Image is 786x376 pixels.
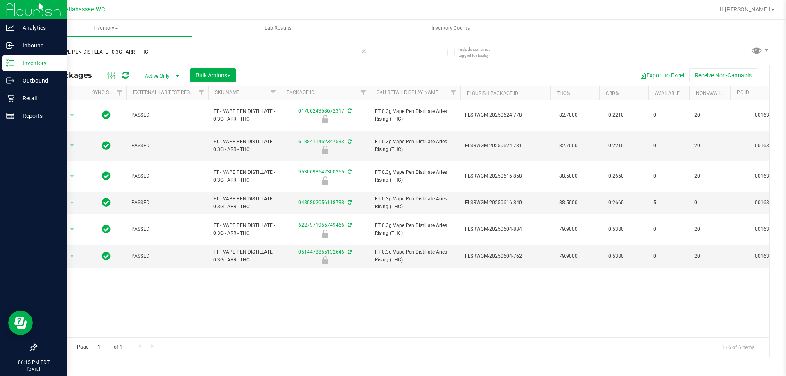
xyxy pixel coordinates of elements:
[604,170,628,182] span: 0.2660
[279,146,371,154] div: Newly Received
[694,142,725,150] span: 20
[653,252,684,260] span: 0
[20,25,192,32] span: Inventory
[43,71,100,80] span: All Packages
[377,90,438,95] a: Sku Retail Display Name
[298,169,344,175] a: 9530698542300255
[465,172,545,180] span: FLSRWGM-20250616-858
[465,142,545,150] span: FLSRWGM-20250624-781
[102,170,111,182] span: In Sync
[279,176,371,185] div: Newly Received
[346,169,352,175] span: Sync from Compliance System
[375,169,455,184] span: FT 0.3g Vape Pen Distillate Aries Rising (THC)
[755,253,778,259] a: 00163479
[215,90,239,95] a: SKU Name
[6,24,14,32] inline-svg: Analytics
[346,200,352,205] span: Sync from Compliance System
[36,46,370,58] input: Search Package ID, Item Name, SKU, Lot or Part Number...
[6,112,14,120] inline-svg: Reports
[92,90,124,95] a: Sync Status
[364,20,537,37] a: Inventory Counts
[655,90,680,96] a: Available
[755,200,778,205] a: 00163485
[213,108,275,123] span: FT - VAPE PEN DISTILLATE - 0.3G - ARR - THC
[604,197,628,209] span: 0.2660
[298,200,344,205] a: 0480802056118738
[14,23,63,33] p: Analytics
[465,111,545,119] span: FLSRWGM-20250624-778
[555,223,582,235] span: 79.9000
[653,172,684,180] span: 0
[694,199,725,207] span: 0
[447,86,460,100] a: Filter
[604,140,628,152] span: 0.2210
[755,112,778,118] a: 00163487
[102,109,111,121] span: In Sync
[279,256,371,264] div: Newly Received
[557,90,570,96] a: THC%
[67,224,77,235] span: select
[375,222,455,237] span: FT 0.3g Vape Pen Distillate Aries Rising (THC)
[6,59,14,67] inline-svg: Inventory
[555,250,582,262] span: 79.9000
[192,20,364,37] a: Lab Results
[213,222,275,237] span: FT - VAPE PEN DISTILLATE - 0.3G - ARR - THC
[131,252,203,260] span: PASSED
[213,195,275,211] span: FT - VAPE PEN DISTILLATE - 0.3G - ARR - THC
[465,199,545,207] span: FLSRWGM-20250616-840
[604,223,628,235] span: 0.5380
[102,140,111,151] span: In Sync
[14,111,63,121] p: Reports
[8,311,33,335] iframe: Resource center
[755,226,778,232] a: 00163476
[67,110,77,121] span: select
[196,72,230,79] span: Bulk Actions
[67,140,77,151] span: select
[346,222,352,228] span: Sync from Compliance System
[113,86,126,100] a: Filter
[102,197,111,208] span: In Sync
[298,108,344,114] a: 0170624358672317
[465,225,545,233] span: FLSRWGM-20250604-884
[14,41,63,50] p: Inbound
[298,249,344,255] a: 0514478855132646
[67,250,77,262] span: select
[694,252,725,260] span: 20
[6,41,14,50] inline-svg: Inbound
[696,90,732,96] a: Non-Available
[361,46,366,56] span: Clear
[715,341,761,353] span: 1 - 6 of 6 items
[653,225,684,233] span: 0
[70,341,129,353] span: Page of 1
[67,171,77,182] span: select
[653,111,684,119] span: 0
[604,109,628,121] span: 0.2210
[298,139,344,144] a: 6188411462347533
[131,111,203,119] span: PASSED
[279,230,371,238] div: Newly Received
[689,68,757,82] button: Receive Non-Cannabis
[267,86,280,100] a: Filter
[298,222,344,228] a: 6227971956749466
[195,86,208,100] a: Filter
[375,138,455,153] span: FT 0.3g Vape Pen Distillate Aries Rising (THC)
[253,25,303,32] span: Lab Results
[555,109,582,121] span: 82.7000
[635,68,689,82] button: Export to Excel
[131,225,203,233] span: PASSED
[375,108,455,123] span: FT 0.3g Vape Pen Distillate Aries Rising (THC)
[14,93,63,103] p: Retail
[213,138,275,153] span: FT - VAPE PEN DISTILLATE - 0.3G - ARR - THC
[357,86,370,100] a: Filter
[467,90,518,96] a: Flourish Package ID
[67,197,77,209] span: select
[737,90,749,95] a: PO ID
[653,142,684,150] span: 0
[131,142,203,150] span: PASSED
[555,140,582,152] span: 82.7000
[346,139,352,144] span: Sync from Compliance System
[287,90,314,95] a: Package ID
[6,77,14,85] inline-svg: Outbound
[606,90,619,96] a: CBD%
[375,195,455,211] span: FT 0.3g Vape Pen Distillate Aries Rising (THC)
